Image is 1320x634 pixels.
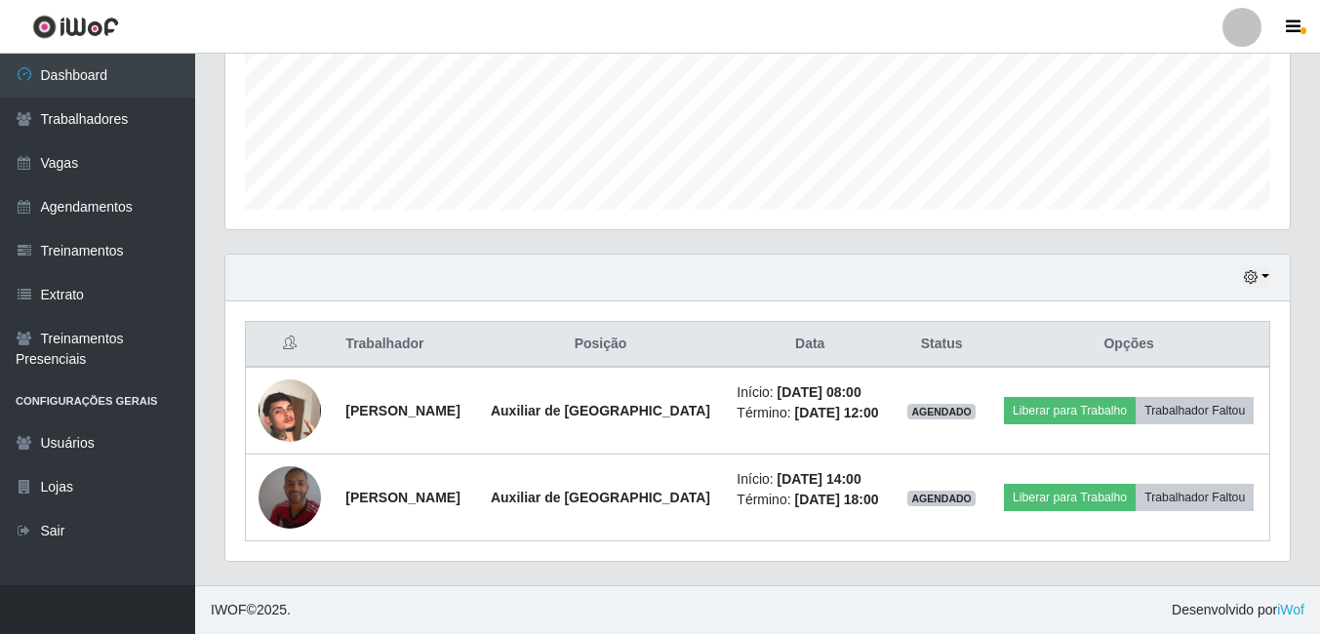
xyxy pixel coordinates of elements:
th: Posição [476,322,726,368]
img: 1726002463138.jpeg [259,355,321,466]
time: [DATE] 08:00 [778,384,861,400]
button: Trabalhador Faltou [1136,484,1254,511]
th: Data [725,322,895,368]
th: Status [895,322,988,368]
span: AGENDADO [907,404,976,419]
strong: [PERSON_NAME] [345,403,460,418]
li: Início: [737,382,883,403]
li: Término: [737,490,883,510]
button: Liberar para Trabalho [1004,397,1136,424]
li: Término: [737,403,883,423]
a: iWof [1277,602,1304,617]
time: [DATE] 18:00 [794,492,878,507]
span: IWOF [211,602,247,617]
time: [DATE] 14:00 [778,471,861,487]
span: Desenvolvido por [1172,600,1304,620]
strong: Auxiliar de [GEOGRAPHIC_DATA] [491,490,710,505]
button: Liberar para Trabalho [1004,484,1136,511]
th: Opções [988,322,1269,368]
span: AGENDADO [907,491,976,506]
span: © 2025 . [211,600,291,620]
strong: Auxiliar de [GEOGRAPHIC_DATA] [491,403,710,418]
button: Trabalhador Faltou [1136,397,1254,424]
strong: [PERSON_NAME] [345,490,460,505]
li: Início: [737,469,883,490]
img: 1753400047633.jpeg [259,442,321,553]
th: Trabalhador [334,322,475,368]
img: CoreUI Logo [32,15,119,39]
time: [DATE] 12:00 [794,405,878,420]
